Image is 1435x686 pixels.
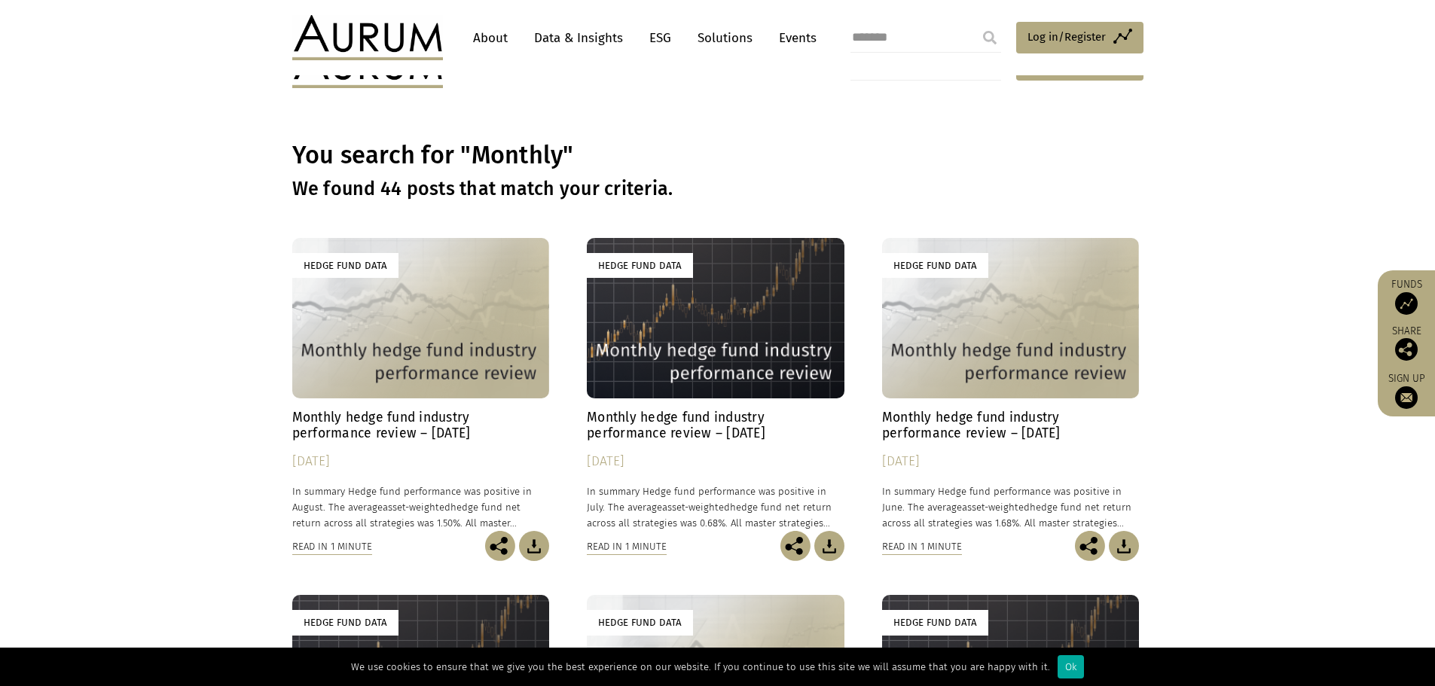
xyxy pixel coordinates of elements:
[1395,386,1418,409] img: Sign up to our newsletter
[690,24,760,52] a: Solutions
[882,451,1140,472] div: [DATE]
[292,451,550,472] div: [DATE]
[1109,531,1139,561] img: Download Article
[1058,655,1084,678] div: Ok
[1075,531,1105,561] img: Share this post
[587,410,844,441] h4: Monthly hedge fund industry performance review – [DATE]
[292,483,550,531] p: In summary Hedge fund performance was positive in August. The average hedge fund net return acros...
[780,531,811,561] img: Share this post
[814,531,844,561] img: Download Article
[292,410,550,441] h4: Monthly hedge fund industry performance review – [DATE]
[1385,372,1427,409] a: Sign up
[882,483,1140,531] p: In summary Hedge fund performance was positive in June. The average hedge fund net return across ...
[587,451,844,472] div: [DATE]
[292,141,1143,170] h1: You search for "Monthly"
[882,610,988,635] div: Hedge Fund Data
[587,238,844,531] a: Hedge Fund Data Monthly hedge fund industry performance review – [DATE] [DATE] In summary Hedge f...
[882,253,988,278] div: Hedge Fund Data
[642,24,679,52] a: ESG
[292,538,372,555] div: Read in 1 minute
[1016,22,1143,53] a: Log in/Register
[975,23,1005,53] input: Submit
[587,483,844,531] p: In summary Hedge fund performance was positive in July. The average hedge fund net return across ...
[1385,278,1427,315] a: Funds
[466,24,515,52] a: About
[383,502,450,513] span: asset-weighted
[587,610,693,635] div: Hedge Fund Data
[771,24,817,52] a: Events
[962,502,1030,513] span: asset-weighted
[1395,292,1418,315] img: Access Funds
[882,238,1140,531] a: Hedge Fund Data Monthly hedge fund industry performance review – [DATE] [DATE] In summary Hedge f...
[1385,326,1427,361] div: Share
[587,538,667,555] div: Read in 1 minute
[519,531,549,561] img: Download Article
[485,531,515,561] img: Share this post
[292,15,443,60] img: Aurum
[527,24,630,52] a: Data & Insights
[587,253,693,278] div: Hedge Fund Data
[662,502,730,513] span: asset-weighted
[292,253,398,278] div: Hedge Fund Data
[1027,28,1106,46] span: Log in/Register
[1395,338,1418,361] img: Share this post
[292,178,1143,200] h3: We found 44 posts that match your criteria.
[882,410,1140,441] h4: Monthly hedge fund industry performance review – [DATE]
[882,538,962,555] div: Read in 1 minute
[292,238,550,531] a: Hedge Fund Data Monthly hedge fund industry performance review – [DATE] [DATE] In summary Hedge f...
[292,610,398,635] div: Hedge Fund Data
